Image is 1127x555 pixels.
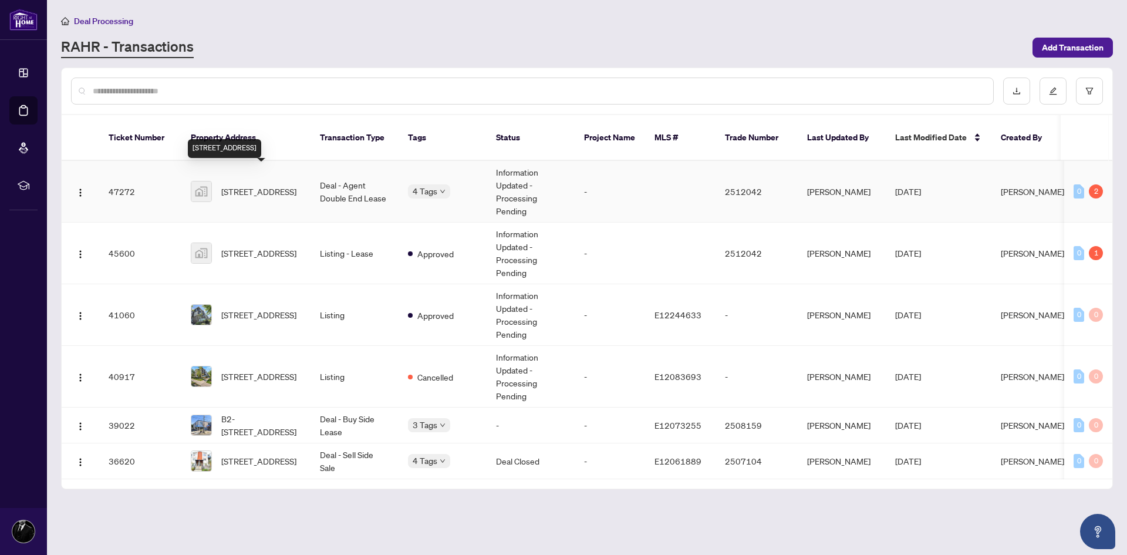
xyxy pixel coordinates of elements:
span: [DATE] [895,310,921,320]
img: Profile Icon [12,520,35,543]
td: - [487,408,575,443]
div: 0 [1089,418,1103,432]
td: - [575,161,645,223]
img: thumbnail-img [191,243,211,263]
span: E12073255 [654,420,701,430]
span: 3 Tags [413,418,437,432]
th: Property Address [181,115,311,161]
td: Listing - Lease [311,223,399,284]
td: Deal Closed [487,443,575,479]
td: - [716,346,798,408]
th: Last Modified Date [886,115,991,161]
img: Logo [76,188,85,197]
span: down [440,189,446,194]
td: Information Updated - Processing Pending [487,223,575,284]
span: edit [1049,87,1057,95]
span: [PERSON_NAME] [1001,371,1064,382]
span: [STREET_ADDRESS] [221,455,296,467]
td: Information Updated - Processing Pending [487,346,575,408]
span: [PERSON_NAME] [1001,248,1064,258]
img: thumbnail-img [191,366,211,386]
td: Information Updated - Processing Pending [487,284,575,346]
td: 2512042 [716,161,798,223]
span: [DATE] [895,248,921,258]
div: 0 [1089,369,1103,384]
td: [PERSON_NAME] [798,161,886,223]
img: Logo [76,422,85,431]
span: 4 Tags [413,454,437,467]
span: [STREET_ADDRESS] [221,247,296,260]
img: thumbnail-img [191,305,211,325]
td: 41060 [99,284,181,346]
td: [PERSON_NAME] [798,443,886,479]
span: [PERSON_NAME] [1001,456,1064,466]
td: Deal - Agent Double End Lease [311,161,399,223]
td: - [575,408,645,443]
th: Last Updated By [798,115,886,161]
span: filter [1085,87,1094,95]
td: 40917 [99,346,181,408]
td: - [575,346,645,408]
div: [STREET_ADDRESS] [188,139,261,158]
button: Logo [71,244,90,263]
span: Cancelled [417,371,453,384]
button: Open asap [1080,514,1115,549]
img: Logo [76,458,85,467]
button: Logo [71,305,90,324]
span: Approved [417,247,454,260]
div: 0 [1074,418,1084,432]
td: - [575,443,645,479]
button: filter [1076,78,1103,105]
span: [PERSON_NAME] [1001,310,1064,320]
img: logo [9,9,38,31]
div: 0 [1074,454,1084,468]
td: 45600 [99,223,181,284]
td: 2512042 [716,223,798,284]
div: 0 [1074,184,1084,199]
span: B2-[STREET_ADDRESS] [221,412,301,438]
th: Ticket Number [99,115,181,161]
span: home [61,17,69,25]
button: Logo [71,416,90,435]
td: 2508159 [716,408,798,443]
span: down [440,422,446,428]
span: [PERSON_NAME] [1001,420,1064,430]
th: Transaction Type [311,115,399,161]
span: E12244633 [654,310,701,320]
span: 4 Tags [413,184,437,198]
img: Logo [76,373,85,382]
img: thumbnail-img [191,451,211,471]
td: - [575,284,645,346]
td: Information Updated - Processing Pending [487,161,575,223]
img: Logo [76,311,85,321]
span: download [1013,87,1021,95]
span: [DATE] [895,186,921,197]
span: E12083693 [654,371,701,382]
div: 0 [1074,246,1084,260]
th: Project Name [575,115,645,161]
a: RAHR - Transactions [61,37,194,58]
span: Deal Processing [74,16,133,26]
button: Logo [71,182,90,201]
span: Add Transaction [1042,38,1104,57]
td: [PERSON_NAME] [798,346,886,408]
div: 0 [1074,369,1084,384]
span: [STREET_ADDRESS] [221,308,296,321]
td: Deal - Sell Side Sale [311,443,399,479]
th: Trade Number [716,115,798,161]
img: thumbnail-img [191,415,211,435]
th: MLS # [645,115,716,161]
button: Logo [71,452,90,470]
td: [PERSON_NAME] [798,284,886,346]
td: Listing [311,346,399,408]
div: 1 [1089,246,1103,260]
span: down [440,458,446,464]
td: Listing [311,284,399,346]
span: [DATE] [895,456,921,466]
span: Approved [417,309,454,322]
span: Last Modified Date [895,131,967,144]
td: [PERSON_NAME] [798,223,886,284]
span: [STREET_ADDRESS] [221,185,296,198]
button: edit [1040,78,1067,105]
button: Logo [71,367,90,386]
